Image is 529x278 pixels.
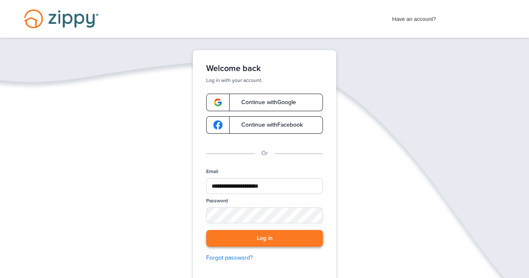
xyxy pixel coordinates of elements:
p: Log in with your account. [206,77,323,84]
span: Have an account? [392,10,436,24]
input: Password [206,207,323,223]
span: Continue with Google [233,99,296,105]
label: Password [206,197,228,204]
a: Forgot password? [206,253,323,263]
input: Email [206,178,323,194]
a: google-logoContinue withGoogle [206,94,323,111]
label: Email [206,168,218,175]
h1: Welcome back [206,64,323,74]
a: google-logoContinue withFacebook [206,116,323,134]
p: Or [261,149,268,158]
img: google-logo [213,98,222,107]
span: Continue with Facebook [233,122,303,128]
img: google-logo [213,120,222,130]
button: Log in [206,230,323,247]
